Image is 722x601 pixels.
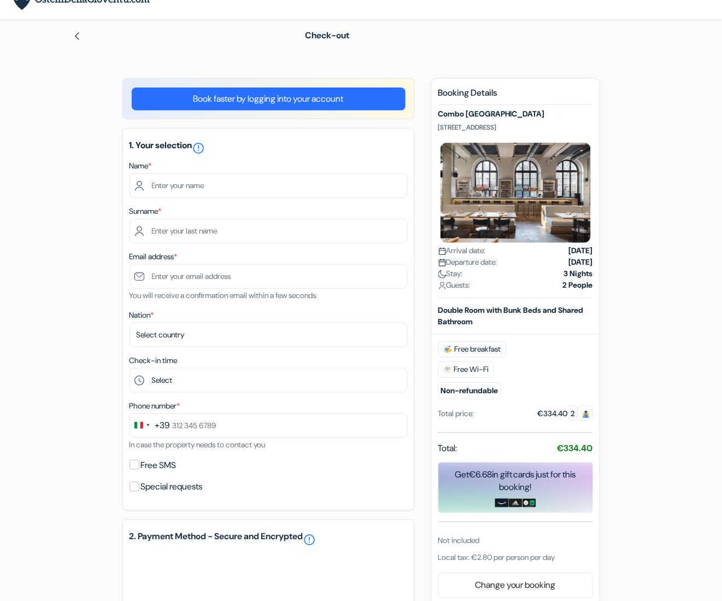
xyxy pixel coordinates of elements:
[509,499,523,507] img: adidas-card.png
[130,414,170,437] button: Select country
[192,142,206,155] font: error_outline
[130,531,303,542] font: 2. Payment Method - Secure and Encrypted
[564,269,593,278] font: 3 Nights
[447,269,463,278] font: Stay:
[130,440,266,450] font: In case the property needs to contact you
[569,246,593,255] font: [DATE]
[130,161,149,171] font: Name
[130,173,408,198] input: Enter your name
[438,282,447,290] img: user_icon.svg
[455,344,501,354] font: Free breakfast
[132,87,406,110] a: Book faster by logging into your account
[130,355,178,365] font: Check-in time
[438,409,474,418] font: Total price:
[303,533,316,546] font: error_outline
[438,123,497,132] font: [STREET_ADDRESS]
[569,257,593,267] font: [DATE]
[469,469,492,480] font: €6.68
[455,469,469,480] font: Get
[141,459,177,471] font: Free SMS
[438,536,480,546] font: Not included
[130,401,177,411] font: Phone number
[475,580,556,592] font: Change your booking
[305,30,349,41] font: Check-out
[73,32,81,40] img: left_arrow.svg
[438,442,457,454] font: Total:
[130,264,408,289] input: Enter your email address
[130,252,174,261] font: Email address
[438,270,447,278] img: moon.svg
[439,575,592,597] a: Change your booking
[438,247,447,255] img: calendar.svg
[495,499,509,507] img: amazon-card-no-text.png
[523,499,536,507] img: uber-uber-eats-card.png
[130,290,318,300] font: You will receive a confirmation email within a few seconds.
[571,409,575,418] font: 2
[538,409,568,418] font: €334.40
[141,481,203,493] font: Special requests
[192,139,206,151] a: error_outline
[447,246,486,255] font: Arrival date:
[447,280,471,290] font: Guests:
[130,139,192,151] font: 1. Your selection
[130,310,151,320] font: Nation
[438,553,555,563] font: Local tax: €2.80 per person per day
[557,442,593,454] font: €334.40
[130,206,159,216] font: Surname
[441,386,498,395] font: Non-refundable
[438,305,584,326] font: Double Room with Bunk Beds and Shared Bathroom
[438,109,545,119] font: Combo [GEOGRAPHIC_DATA]
[303,529,316,546] a: error_outline
[155,419,170,431] font: +39
[582,410,590,418] img: guest.svg
[492,469,576,493] font: in gift cards just for this booking!
[454,364,489,374] font: Free Wi-Fi
[130,413,408,438] input: 312 345 6789
[130,219,408,243] input: Enter your last name
[443,345,453,354] img: free_breakfast.svg
[443,365,452,374] img: free_wifi.svg
[438,259,447,267] img: calendar.svg
[563,280,593,290] font: 2 People
[447,257,497,267] font: Departure date:
[193,93,344,104] font: Book faster by logging into your account
[438,87,497,98] font: Booking Details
